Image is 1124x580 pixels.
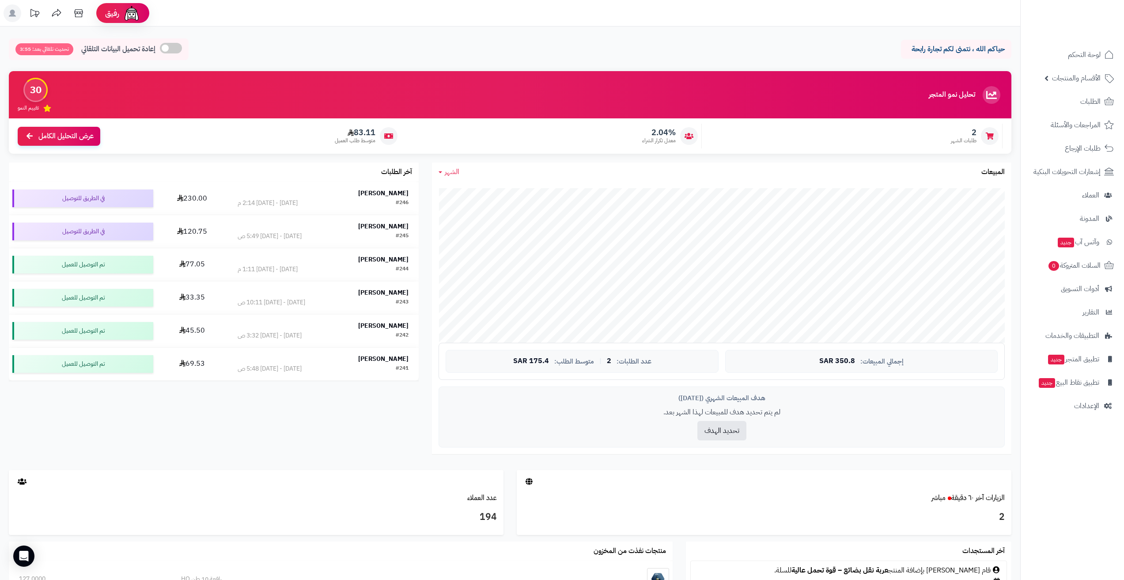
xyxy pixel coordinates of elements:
a: الزيارات آخر ٦٠ دقيقةمباشر [931,493,1005,503]
span: 2.04% [642,128,676,137]
span: 175.4 SAR [513,357,549,365]
a: عدد العملاء [467,493,497,503]
td: 33.35 [157,281,227,314]
span: طلبات الشهر [951,137,976,144]
td: 69.53 [157,348,227,380]
div: [DATE] - [DATE] 1:11 م [238,265,298,274]
span: العملاء [1082,189,1099,201]
span: لوحة التحكم [1068,49,1101,61]
span: وآتس آب [1057,236,1099,248]
h3: منتجات نفذت من المخزون [594,547,666,555]
span: طلبات الإرجاع [1065,142,1101,155]
div: #242 [396,331,409,340]
span: 2 [607,357,611,365]
span: | [599,358,602,364]
div: [DATE] - [DATE] 2:14 م [238,199,298,208]
span: 2 [951,128,976,137]
a: لوحة التحكم [1026,44,1119,65]
a: السلات المتروكة0 [1026,255,1119,276]
strong: [PERSON_NAME] [358,288,409,297]
p: حياكم الله ، نتمنى لكم تجارة رابحة [908,44,1005,54]
span: تقييم النمو [18,104,39,112]
div: في الطريق للتوصيل [12,223,153,240]
span: تطبيق المتجر [1047,353,1099,365]
div: #243 [396,298,409,307]
strong: [PERSON_NAME] [358,321,409,330]
a: الإعدادات [1026,395,1119,417]
p: لم يتم تحديد هدف للمبيعات لهذا الشهر بعد. [446,407,998,417]
button: تحديد الهدف [697,421,746,440]
span: إجمالي المبيعات: [860,358,904,365]
span: معدل تكرار الشراء [642,137,676,144]
span: 0 [1048,261,1060,271]
a: تطبيق المتجرجديد [1026,349,1119,370]
small: مباشر [931,493,946,503]
span: 350.8 SAR [819,357,855,365]
div: #244 [396,265,409,274]
div: تم التوصيل للعميل [12,289,153,307]
div: [DATE] - [DATE] 3:32 ص [238,331,302,340]
span: رفيق [105,8,119,19]
div: [DATE] - [DATE] 5:49 ص [238,232,302,241]
a: المدونة [1026,208,1119,229]
h3: المبيعات [981,168,1005,176]
img: ai-face.png [123,4,140,22]
div: #246 [396,199,409,208]
img: logo-2.png [1064,19,1116,38]
a: الشهر [439,167,459,177]
span: التطبيقات والخدمات [1045,330,1099,342]
a: التقارير [1026,302,1119,323]
span: الطلبات [1080,95,1101,108]
div: Open Intercom Messenger [13,546,34,567]
div: #241 [396,364,409,373]
span: متوسط طلب العميل [335,137,375,144]
div: [DATE] - [DATE] 5:48 ص [238,364,302,373]
a: عرض التحليل الكامل [18,127,100,146]
span: أدوات التسويق [1061,283,1099,295]
a: طلبات الإرجاع [1026,138,1119,159]
td: 45.50 [157,315,227,347]
span: الإعدادات [1074,400,1099,412]
h3: 194 [15,510,497,525]
h3: آخر الطلبات [381,168,412,176]
a: أدوات التسويق [1026,278,1119,299]
span: جديد [1058,238,1074,247]
td: 230.00 [157,182,227,215]
div: هدف المبيعات الشهري ([DATE]) [446,394,998,403]
div: قام [PERSON_NAME] بإضافة المنتج للسلة. [695,565,1002,576]
div: في الطريق للتوصيل [12,190,153,207]
span: السلات المتروكة [1048,259,1101,272]
a: إشعارات التحويلات البنكية [1026,161,1119,182]
h3: 2 [523,510,1005,525]
div: تم التوصيل للعميل [12,355,153,373]
span: جديد [1048,355,1064,364]
div: تم التوصيل للعميل [12,322,153,340]
span: جديد [1039,378,1055,388]
div: تم التوصيل للعميل [12,256,153,273]
strong: [PERSON_NAME] [358,222,409,231]
span: المدونة [1080,212,1099,225]
a: تحديثات المنصة [23,4,45,24]
span: متوسط الطلب: [554,358,594,365]
td: 120.75 [157,215,227,248]
a: العملاء [1026,185,1119,206]
a: الطلبات [1026,91,1119,112]
a: تطبيق نقاط البيعجديد [1026,372,1119,393]
a: التطبيقات والخدمات [1026,325,1119,346]
strong: [PERSON_NAME] [358,354,409,364]
span: عدد الطلبات: [617,358,651,365]
span: التقارير [1082,306,1099,318]
span: الشهر [445,167,459,177]
span: إشعارات التحويلات البنكية [1033,166,1101,178]
span: الأقسام والمنتجات [1052,72,1101,84]
h3: تحليل نمو المتجر [929,91,975,99]
strong: [PERSON_NAME] [358,255,409,264]
div: [DATE] - [DATE] 10:11 ص [238,298,305,307]
div: #245 [396,232,409,241]
a: وآتس آبجديد [1026,231,1119,253]
a: المراجعات والأسئلة [1026,114,1119,136]
h3: آخر المستجدات [962,547,1005,555]
strong: [PERSON_NAME] [358,189,409,198]
span: إعادة تحميل البيانات التلقائي [81,44,155,54]
span: عرض التحليل الكامل [38,131,94,141]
